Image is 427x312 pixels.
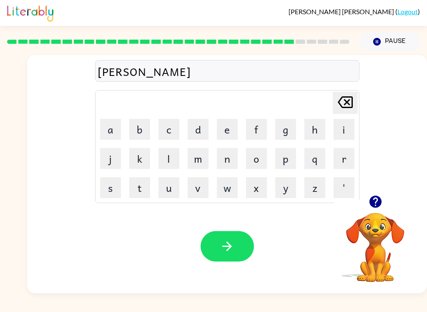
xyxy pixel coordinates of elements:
[100,119,121,140] button: a
[246,119,267,140] button: f
[188,177,208,198] button: v
[129,119,150,140] button: b
[304,177,325,198] button: z
[246,148,267,169] button: o
[188,119,208,140] button: d
[7,3,53,22] img: Literably
[275,177,296,198] button: y
[334,148,354,169] button: r
[217,148,238,169] button: n
[289,8,395,15] span: [PERSON_NAME] [PERSON_NAME]
[275,148,296,169] button: p
[359,32,420,51] button: Pause
[304,148,325,169] button: q
[158,177,179,198] button: u
[397,8,418,15] a: Logout
[217,177,238,198] button: w
[275,119,296,140] button: g
[246,177,267,198] button: x
[334,200,417,283] video: Your browser must support playing .mp4 files to use Literably. Please try using another browser.
[100,177,121,198] button: s
[98,63,357,80] div: [PERSON_NAME]
[188,148,208,169] button: m
[158,148,179,169] button: l
[129,177,150,198] button: t
[100,148,121,169] button: j
[334,177,354,198] button: '
[304,119,325,140] button: h
[334,119,354,140] button: i
[158,119,179,140] button: c
[289,8,420,15] div: ( )
[129,148,150,169] button: k
[217,119,238,140] button: e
